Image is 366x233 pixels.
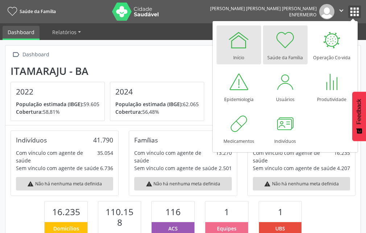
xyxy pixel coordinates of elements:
[224,206,229,218] span: 1
[275,225,285,232] span: UBS
[106,206,133,228] span: 110.158
[97,149,113,164] div: 35.054
[16,149,97,164] div: Com vínculo com agente de saúde
[253,177,350,190] div: Não há nenhuma meta definida
[16,108,43,115] span: Cobertura:
[16,87,99,96] h4: 2022
[27,181,34,187] i: warning
[334,4,348,19] button: 
[16,177,113,190] div: Não há nenhuma meta definida
[210,5,317,12] div: [PERSON_NAME] [PERSON_NAME] [PERSON_NAME]
[278,206,283,218] span: 1
[146,181,152,187] i: warning
[20,8,56,15] span: Saúde da Família
[212,136,232,144] div: 15.771
[337,7,345,15] i: 
[217,25,261,64] a: Início
[334,149,350,164] div: 16.235
[263,109,308,148] a: Indivíduos
[16,136,47,144] div: Indivíduos
[5,5,56,17] a: Saúde da Família
[309,25,354,64] a: Operação Co-vida
[134,177,231,190] div: Não há nenhuma meta definida
[319,4,334,19] img: img
[100,164,113,172] div: 6.736
[115,87,199,96] h4: 2024
[52,29,77,36] span: Relatórios
[3,26,40,40] a: Dashboard
[115,108,199,116] p: 56,48%
[216,149,232,164] div: 13.270
[217,109,261,148] a: Medicamentos
[16,108,99,116] p: 58,81%
[115,101,183,108] span: População estimada (IBGE):
[16,164,99,172] div: Sem vínculo com agente de saúde
[348,5,361,18] button: apps
[47,26,86,39] a: Relatórios
[16,101,83,108] span: População estimada (IBGE):
[115,108,142,115] span: Cobertura:
[134,149,215,164] div: Com vínculo com agente de saúde
[217,67,261,106] a: Epidemiologia
[93,136,113,144] div: 41.790
[253,164,336,172] div: Sem vínculo com agente de saúde
[134,136,158,144] div: Famílias
[263,25,308,64] a: Saúde da Família
[16,100,99,108] p: 59.605
[168,225,178,232] span: ACS
[253,149,334,164] div: Com vínculo com agente de saúde
[219,164,232,172] div: 2.501
[11,49,50,60] a:  Dashboard
[11,49,21,60] i: 
[356,99,362,124] span: Feedback
[352,92,366,141] button: Feedback - Mostrar pesquisa
[52,206,80,218] span: 16.235
[21,49,50,60] div: Dashboard
[309,67,354,106] a: Produtividade
[337,164,350,172] div: 4.207
[217,225,237,232] span: Equipes
[115,100,199,108] p: 62.065
[165,206,181,218] span: 116
[134,164,217,172] div: Sem vínculo com agente de saúde
[263,67,308,106] a: Usuários
[11,65,209,77] div: Itamaraju - BA
[289,12,317,18] span: Enfermeiro
[264,181,271,187] i: warning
